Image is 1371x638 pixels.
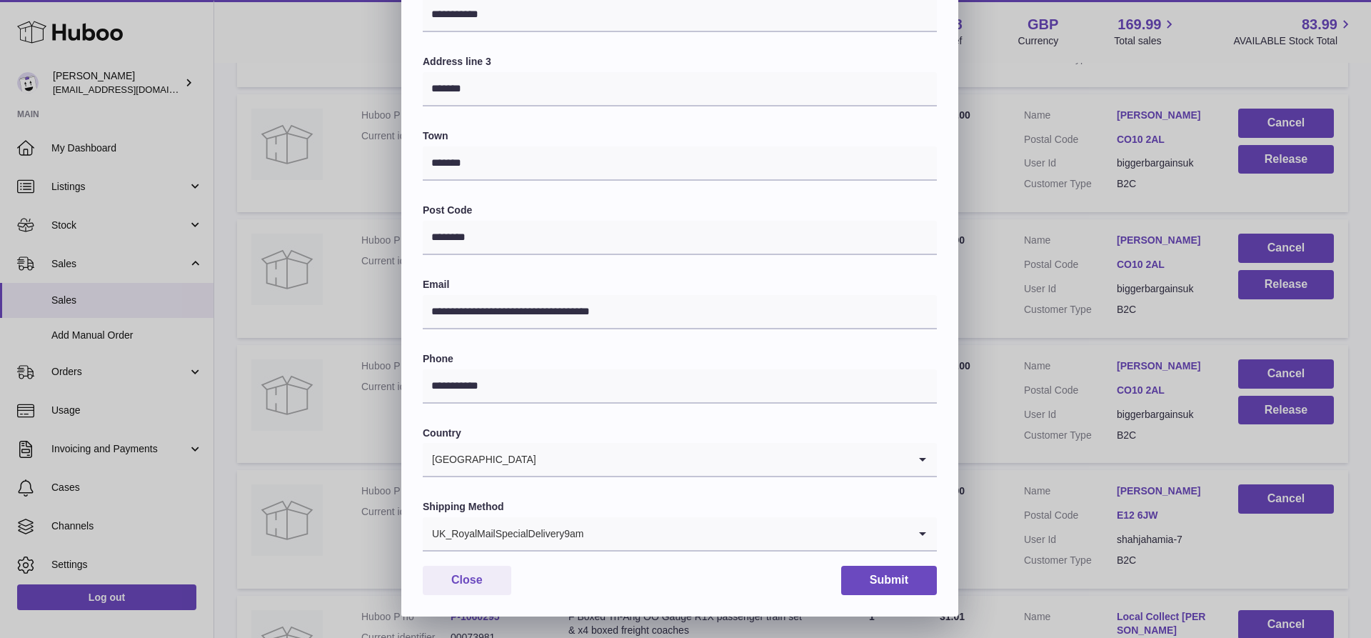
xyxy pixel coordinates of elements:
[423,517,937,552] div: Search for option
[423,427,937,440] label: Country
[423,204,937,217] label: Post Code
[584,517,908,550] input: Search for option
[841,566,937,595] button: Submit
[423,517,584,550] span: UK_RoyalMailSpecialDelivery9am
[537,443,908,476] input: Search for option
[423,443,537,476] span: [GEOGRAPHIC_DATA]
[423,352,937,366] label: Phone
[423,129,937,143] label: Town
[423,443,937,477] div: Search for option
[423,566,511,595] button: Close
[423,55,937,69] label: Address line 3
[423,278,937,291] label: Email
[423,500,937,514] label: Shipping Method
